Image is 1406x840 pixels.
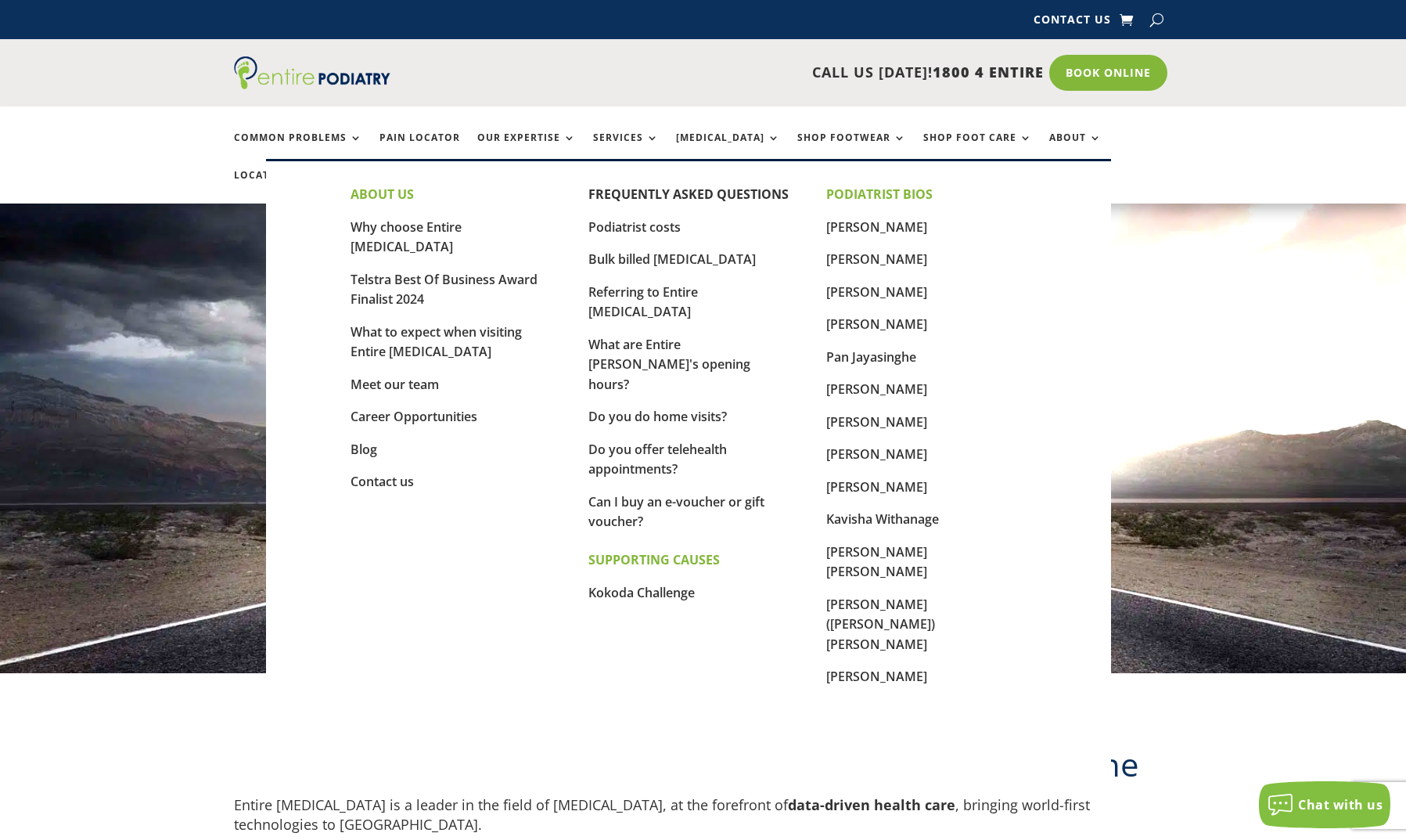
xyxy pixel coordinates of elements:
[1049,55,1167,91] a: Book Online
[351,323,522,361] a: What to expect when visiting Entire [MEDICAL_DATA]
[588,551,720,568] strong: SUPPORTING CAUSES
[351,271,538,308] a: Telstra Best Of Business Award Finalist 2024
[788,795,955,814] strong: data-driven health care
[588,408,727,425] a: Do you do home visits?
[826,668,927,685] a: [PERSON_NAME]
[826,251,927,268] a: [PERSON_NAME]
[1049,132,1102,166] a: About
[1298,796,1383,813] span: Chat with us
[933,63,1044,81] span: 1800 4 ENTIRE
[451,63,1044,83] p: CALL US [DATE]!
[923,132,1032,166] a: Shop Foot Care
[351,473,414,490] a: Contact us
[379,132,460,166] a: Pain Locator
[234,56,390,89] img: logo (1)
[351,408,477,425] a: Career Opportunities
[588,493,764,531] a: Can I buy an e-voucher or gift voucher?
[826,218,927,236] a: [PERSON_NAME]
[588,336,750,393] a: What are Entire [PERSON_NAME]'s opening hours?
[588,283,698,321] a: Referring to Entire [MEDICAL_DATA]
[234,170,312,204] a: Locations
[234,741,1173,795] h2: – [MEDICAL_DATA] For Everyone
[826,283,927,301] a: [PERSON_NAME]
[588,584,695,601] a: Kokoda Challenge
[588,441,727,478] a: Do you offer telehealth appointments?
[797,132,906,166] a: Shop Footwear
[588,251,756,268] a: Bulk billed [MEDICAL_DATA]
[676,132,780,166] a: [MEDICAL_DATA]
[1034,14,1111,31] a: Contact Us
[588,186,789,203] a: FREQUENTLY ASKED QUESTIONS
[351,376,439,393] a: Meet our team
[1259,781,1390,828] button: Chat with us
[593,132,659,166] a: Services
[826,543,927,581] a: [PERSON_NAME] [PERSON_NAME]
[351,186,414,203] strong: ABOUT US
[234,77,390,92] a: Entire Podiatry
[826,413,927,431] a: [PERSON_NAME]
[351,441,377,458] a: Blog
[588,218,681,236] a: Podiatrist costs
[826,445,927,463] a: [PERSON_NAME]
[826,510,939,528] a: Kavisha Withanage
[826,315,927,333] a: [PERSON_NAME]
[351,218,462,256] a: Why choose Entire [MEDICAL_DATA]
[826,596,935,653] a: [PERSON_NAME] ([PERSON_NAME]) [PERSON_NAME]
[826,478,927,496] a: [PERSON_NAME]
[826,186,933,203] strong: PODIATRIST BIOS
[477,132,576,166] a: Our Expertise
[826,348,916,366] a: Pan Jayasinghe
[234,132,362,166] a: Common Problems
[826,380,927,398] a: [PERSON_NAME]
